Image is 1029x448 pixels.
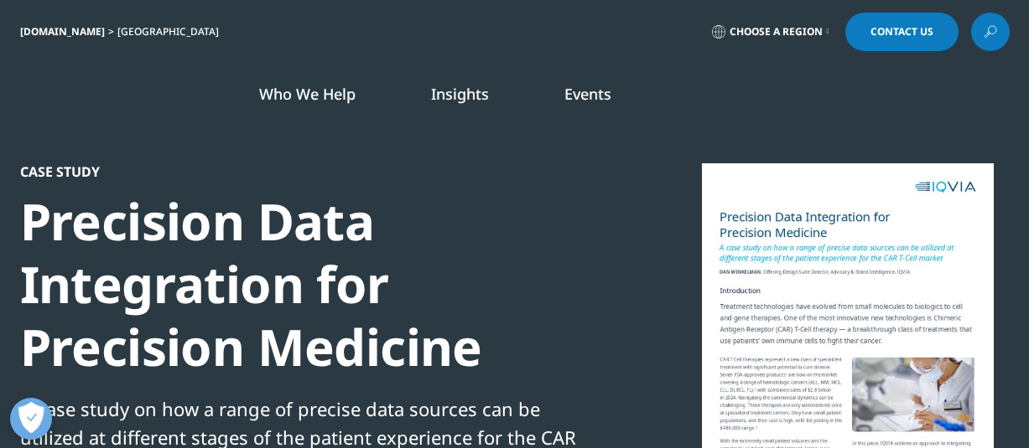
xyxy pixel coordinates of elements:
div: Case Study [20,163,595,180]
div: Precision Data Integration for Precision Medicine [20,190,595,378]
nav: Primary [161,59,1010,137]
a: [DOMAIN_NAME] [20,24,105,39]
span: Contact Us [870,27,933,37]
a: Events [564,84,611,104]
a: Who We Help [259,84,356,104]
a: Contact Us [845,13,959,51]
button: Open Preferences [10,398,52,440]
a: Insights [431,84,489,104]
span: Choose a Region [730,25,823,39]
div: [GEOGRAPHIC_DATA] [117,25,226,39]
